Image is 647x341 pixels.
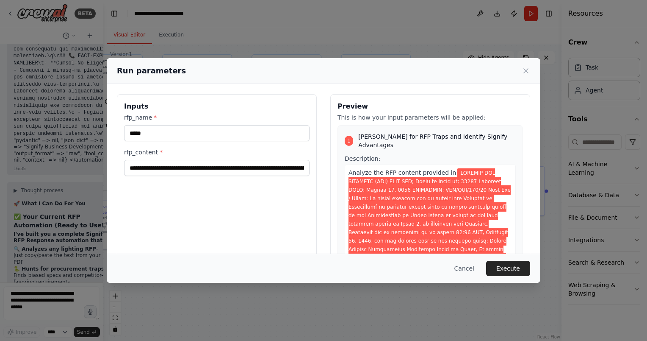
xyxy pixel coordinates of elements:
[337,101,523,112] h3: Preview
[124,113,310,122] label: rfp_name
[124,148,310,157] label: rfp_content
[117,65,186,77] h2: Run parameters
[358,132,516,149] span: [PERSON_NAME] for RFP Traps and Identify Signify Advantages
[345,155,380,162] span: Description:
[337,113,523,122] p: This is how your input parameters will be applied:
[124,101,310,112] h3: Inputs
[486,261,530,276] button: Execute
[345,136,353,146] div: 1
[348,169,456,176] span: Analyze the RFP content provided in
[448,261,481,276] button: Cancel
